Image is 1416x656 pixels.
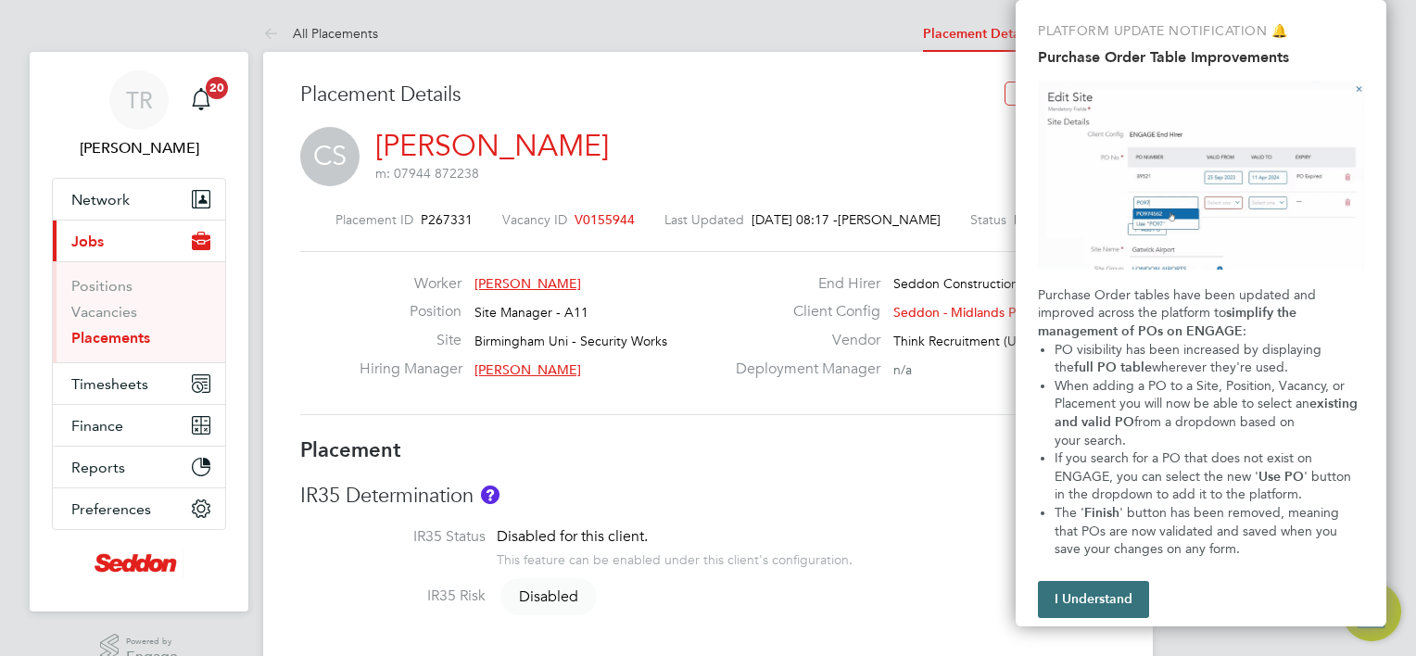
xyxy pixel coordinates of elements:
[1055,378,1348,412] span: When adding a PO to a Site, Position, Vacancy, or Placement you will now be able to select an
[893,275,1066,292] span: Seddon Construction Limited
[300,127,360,186] span: CS
[1055,414,1343,448] span: from a dropdown based on your search.
[300,527,486,547] label: IR35 Status
[1038,81,1364,270] img: Purchase Order Table Improvements
[263,25,378,42] a: All Placements
[52,137,226,159] span: Tony Round
[52,549,226,578] a: Go to home page
[1258,469,1304,485] strong: Use PO
[1005,82,1079,106] button: Unfollow
[497,547,853,568] div: This feature can be enabled under this client's configuration.
[71,233,104,250] span: Jobs
[52,70,226,159] a: Go to account details
[126,634,178,650] span: Powered by
[1055,396,1361,430] strong: existing and valid PO
[474,275,581,292] span: [PERSON_NAME]
[838,211,941,228] span: [PERSON_NAME]
[300,483,1116,510] h3: IR35 Determination
[893,333,1074,349] span: Think Recruitment (Uk) Limited
[474,361,581,378] span: [PERSON_NAME]
[1038,581,1149,618] button: I Understand
[1243,323,1246,339] span: :
[300,587,486,606] label: IR35 Risk
[71,329,150,347] a: Placements
[360,302,461,322] label: Position
[206,77,228,99] span: 20
[970,211,1006,228] label: Status
[1038,305,1300,339] strong: simplify the management of POs on ENGAGE
[1055,505,1343,557] span: ' button has been removed, meaning that POs are now validated and saved when you save your change...
[95,549,183,578] img: seddonconstruction-logo-retina.png
[360,274,461,294] label: Worker
[1038,287,1320,322] span: Purchase Order tables have been updated and improved across the platform to
[481,486,499,504] button: About IR35
[1152,360,1288,375] span: wherever they're used.
[474,304,588,321] span: Site Manager - A11
[725,331,880,350] label: Vendor
[126,88,153,112] span: TR
[71,500,151,518] span: Preferences
[421,211,473,228] span: P267331
[725,302,880,322] label: Client Config
[1038,22,1364,41] p: PLATFORM UPDATE NOTIFICATION 🔔
[1055,505,1084,521] span: The '
[71,191,130,208] span: Network
[1055,469,1355,503] span: ' button in the dropdown to add it to the platform.
[1038,48,1364,66] h2: Purchase Order Table Improvements
[300,437,401,462] b: Placement
[575,211,635,228] span: V0155944
[664,211,744,228] label: Last Updated
[335,211,413,228] label: Placement ID
[497,527,648,546] span: Disabled for this client.
[71,277,133,295] a: Positions
[1055,450,1316,485] span: If you search for a PO that does not exist on ENGAGE, you can select the new '
[30,52,248,612] nav: Main navigation
[71,417,123,435] span: Finance
[360,360,461,379] label: Hiring Manager
[893,361,912,378] span: n/a
[375,165,479,182] span: m: 07944 872238
[502,211,567,228] label: Vacancy ID
[725,274,880,294] label: End Hirer
[725,360,880,379] label: Deployment Manager
[1084,505,1119,521] strong: Finish
[893,304,1111,321] span: Seddon - Midlands Property Services
[300,82,991,108] h3: Placement Details
[71,375,148,393] span: Timesheets
[1055,342,1325,376] span: PO visibility has been increased by displaying the
[360,331,461,350] label: Site
[1074,360,1152,375] strong: full PO table
[71,303,137,321] a: Vacancies
[923,26,1033,42] a: Placement Details
[375,128,609,164] a: [PERSON_NAME]
[71,459,125,476] span: Reports
[752,211,838,228] span: [DATE] 08:17 -
[1014,211,1081,228] span: In progress
[474,333,667,349] span: Birmingham Uni - Security Works
[500,578,597,615] span: Disabled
